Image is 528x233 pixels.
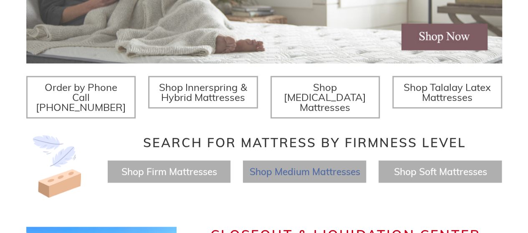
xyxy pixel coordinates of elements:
a: Shop Firm Mattresses [121,165,217,178]
span: Shop Talalay Latex Mattresses [404,81,491,103]
a: Shop Innerspring & Hybrid Mattresses [148,76,258,108]
img: Image-of-brick- and-feather-representing-firm-and-soft-feel [26,135,89,198]
a: Shop Medium Mattresses [249,165,360,178]
span: Search for Mattress by Firmness Level [143,135,466,150]
span: Shop [MEDICAL_DATA] Mattresses [284,81,366,113]
a: Shop [MEDICAL_DATA] Mattresses [270,76,380,118]
a: Shop Soft Mattresses [394,165,487,178]
span: Order by Phone Call [PHONE_NUMBER] [36,81,126,113]
a: Shop Talalay Latex Mattresses [392,76,502,108]
a: Order by Phone Call [PHONE_NUMBER] [26,76,136,118]
span: Shop Innerspring & Hybrid Mattresses [159,81,247,103]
